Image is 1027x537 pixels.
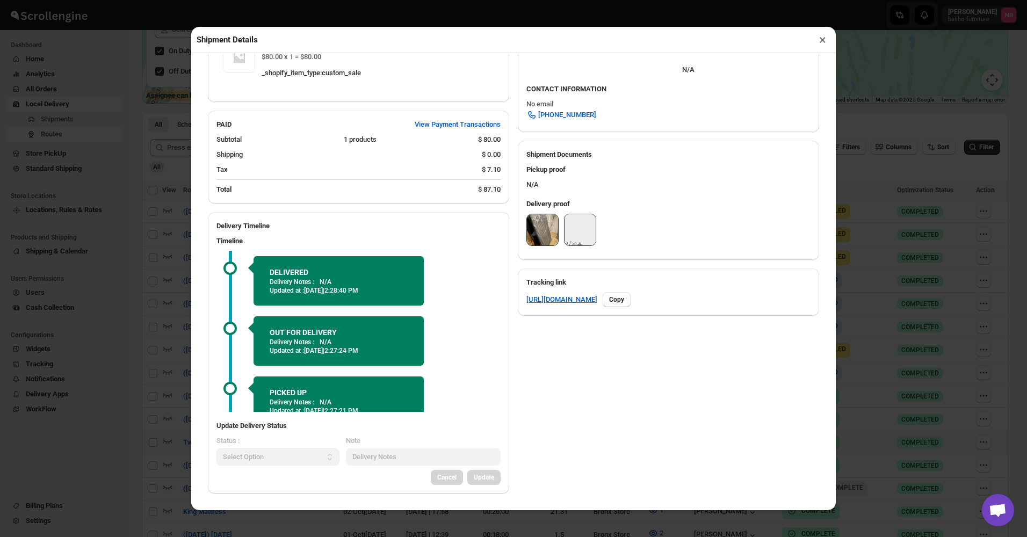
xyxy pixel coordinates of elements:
[526,164,811,175] h3: Pickup proof
[527,214,558,245] img: e4S1cCD4y4N47_xyLoEl0.jpg
[526,100,553,108] span: No email
[216,164,473,175] div: Tax
[216,119,232,130] h2: PAID
[478,184,501,195] div: $ 87.10
[270,407,408,415] p: Updated at :
[478,134,501,145] div: $ 80.00
[682,54,728,75] div: N/A
[216,221,501,231] h2: Delivery Timeline
[304,407,358,415] span: [DATE] | 2:27:21 PM
[320,398,331,407] p: N/A
[270,338,314,346] p: Delivery Notes :
[270,267,408,278] h2: DELIVERED
[270,327,408,338] h2: OUT FOR DELIVERY
[344,134,470,145] div: 1 products
[346,437,360,445] span: Note
[262,68,494,78] div: _shopify_item_type : custom_sale
[526,149,811,160] h2: Shipment Documents
[415,119,501,130] span: View Payment Transactions
[304,287,358,294] span: [DATE] | 2:28:40 PM
[270,346,408,355] p: Updated at :
[262,53,321,61] span: $80.00 x 1 = $80.00
[216,236,501,246] h3: Timeline
[518,160,819,194] div: N/A
[526,294,597,305] a: [URL][DOMAIN_NAME]
[304,347,358,354] span: [DATE] | 2:27:24 PM
[526,199,811,209] h3: Delivery proof
[270,286,408,295] p: Updated at :
[408,116,507,133] button: View Payment Transactions
[320,278,331,286] p: N/A
[197,34,258,45] h2: Shipment Details
[565,214,596,245] img: uNRU-xnBoxIqiZos_CqKU.png
[216,420,501,431] h3: Update Delivery Status
[216,185,232,193] b: Total
[815,32,830,47] button: ×
[346,448,501,466] input: Delivery Notes
[520,106,603,124] a: [PHONE_NUMBER]
[526,277,811,288] h3: Tracking link
[270,387,408,398] h2: PICKED UP
[603,292,631,307] button: Copy
[538,110,596,120] span: [PHONE_NUMBER]
[270,278,314,286] p: Delivery Notes :
[216,134,335,145] div: Subtotal
[482,164,501,175] div: $ 7.10
[270,398,314,407] p: Delivery Notes :
[320,338,331,346] p: N/A
[216,437,240,445] span: Status :
[609,295,624,304] span: Copy
[982,494,1014,526] div: Open chat
[526,84,811,95] h3: CONTACT INFORMATION
[216,149,473,160] div: Shipping
[482,149,501,160] div: $ 0.00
